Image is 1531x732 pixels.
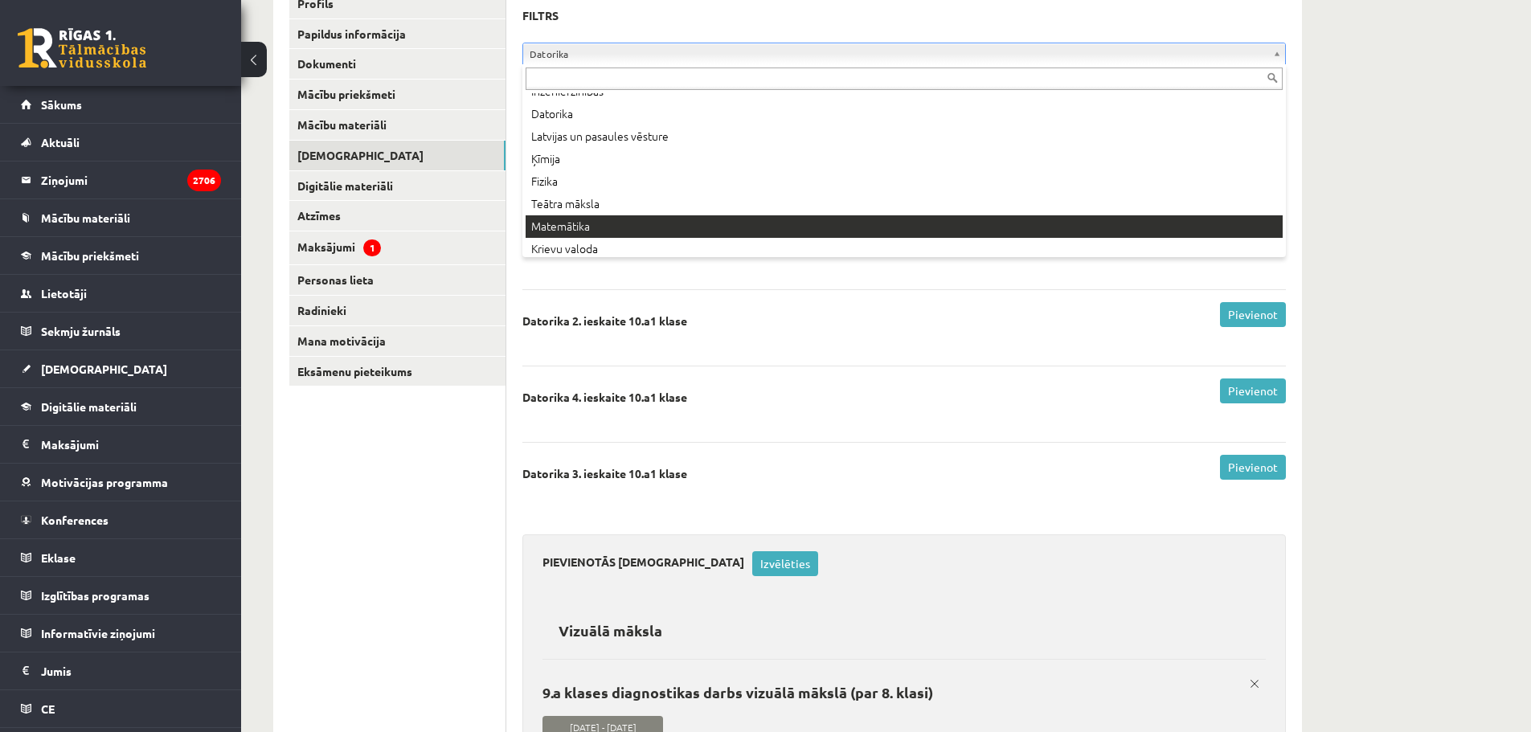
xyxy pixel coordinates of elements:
[526,125,1283,148] div: Latvijas un pasaules vēsture
[526,193,1283,215] div: Teātra māksla
[526,238,1283,260] div: Krievu valoda
[526,215,1283,238] div: Matemātika
[526,170,1283,193] div: Fizika
[526,148,1283,170] div: Ķīmija
[526,103,1283,125] div: Datorika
